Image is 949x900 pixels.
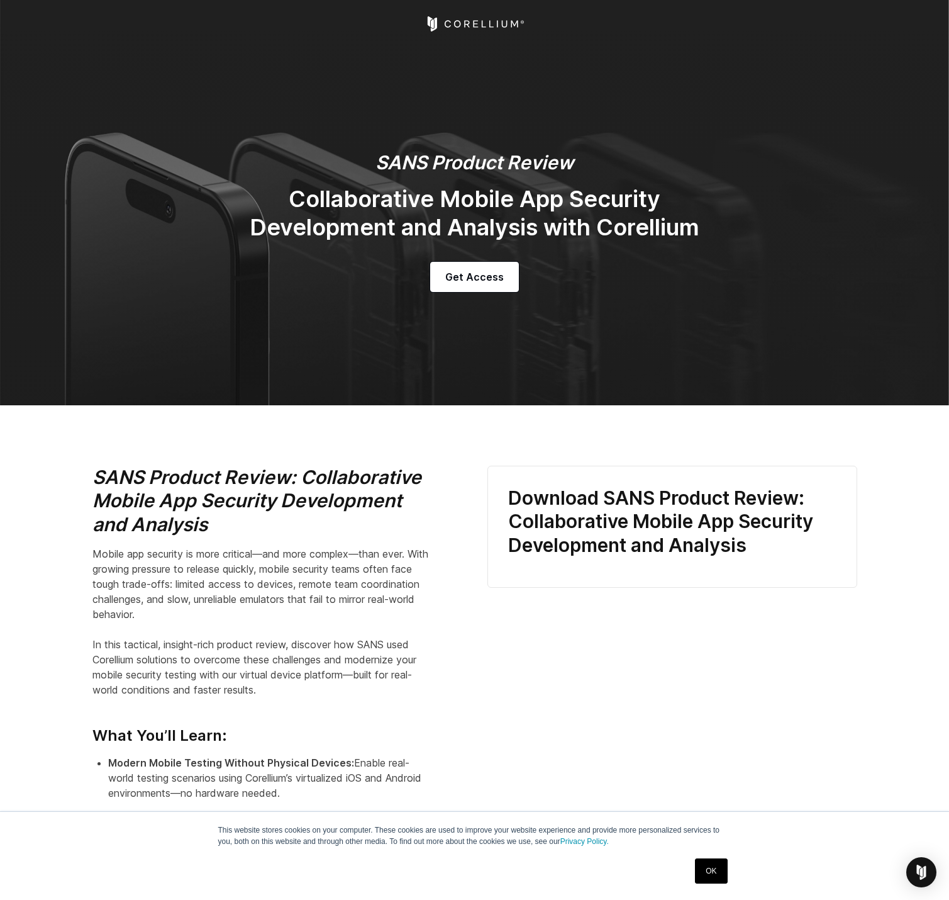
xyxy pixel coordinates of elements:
i: SANS Product Review: Collaborative Mobile App Security Development and Analysis [92,466,421,536]
a: Privacy Policy. [560,837,609,846]
a: Get Access [430,262,519,292]
p: This website stores cookies on your computer. These cookies are used to improve your website expe... [218,824,731,847]
a: Corellium Home [425,16,524,31]
h2: Collaborative Mobile App Security Development and Analysis with Corellium [223,185,726,242]
h3: Download SANS Product Review: Collaborative Mobile App Security Development and Analysis [508,487,836,558]
h4: What You’ll Learn: [92,707,432,745]
div: Open Intercom Messenger [906,857,936,887]
a: OK [695,858,727,884]
p: Mobile app security is more critical—and more complex—than ever. With growing pressure to release... [92,546,432,697]
li: Enable real-world testing scenarios using Corellium’s virtualized iOS and Android environments—no... [108,755,432,816]
em: SANS Product Review [375,151,574,174]
strong: Modern Mobile Testing Without Physical Devices: [108,757,354,769]
span: Get Access [445,269,504,284]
